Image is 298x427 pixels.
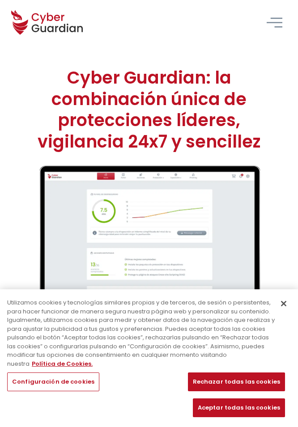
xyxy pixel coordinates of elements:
button: Rechazar todas las cookies [188,372,285,391]
h1: Cyber Guardian: la combinación única de protecciones líderes, vigilancia 24x7 y sencillez [18,67,280,152]
img: cyberguardian-home [18,165,280,314]
button: Configuración de cookies, Abre el cuadro de diálogo del centro de preferencias. [7,372,99,391]
div: Utilizamos cookies y tecnologías similares propias y de terceros, de sesión o persistentes, para ... [7,298,276,368]
a: Más información sobre su privacidad, se abre en una nueva pestaña [32,359,93,368]
button: Aceptar todas las cookies [193,398,285,417]
button: Cerrar [274,294,294,313]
